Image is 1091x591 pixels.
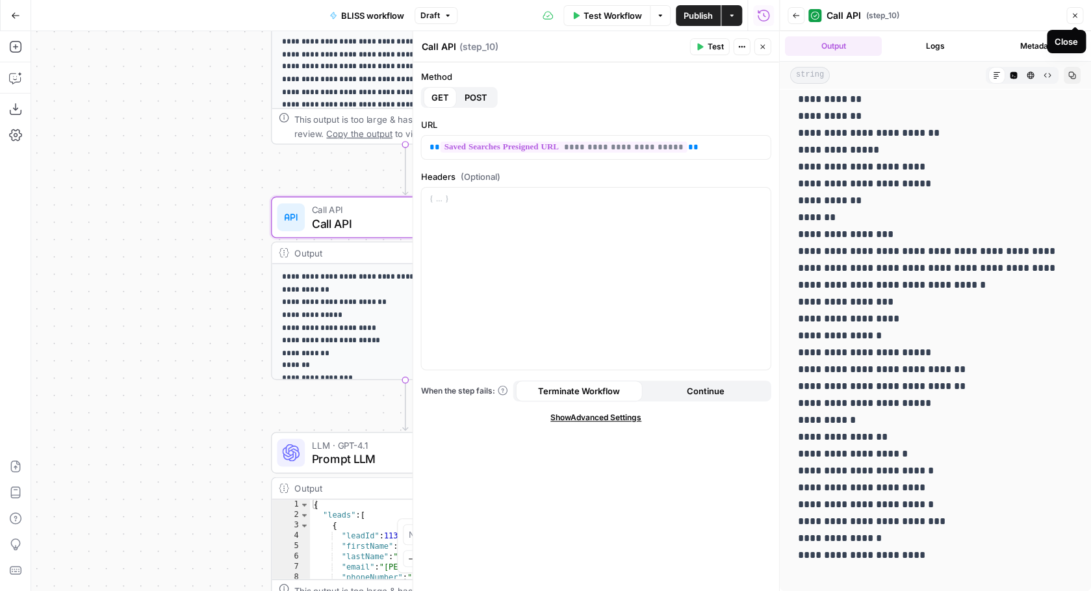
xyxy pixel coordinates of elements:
button: Draft [415,7,457,24]
label: Headers [421,170,771,183]
span: string [790,67,830,84]
span: BLISS workflow [341,9,404,22]
div: 4 [272,531,310,541]
button: BLISS workflow [322,5,412,26]
button: Output [785,36,882,56]
span: Prompt LLM [312,450,492,468]
button: Continue [642,381,769,401]
div: 8 [272,572,310,583]
button: Logs [887,36,984,56]
span: GET [431,91,449,104]
span: Call API [312,214,489,232]
label: URL [421,118,771,131]
span: Show Advanced Settings [550,412,641,423]
button: POST [457,87,495,108]
span: Toggle code folding, rows 3 through 37 [300,520,309,531]
span: ( step_10 ) [866,10,899,21]
div: Close [1055,35,1078,48]
span: Call API [312,203,489,216]
button: Test Workflow [563,5,650,26]
g: Edge from step_10 to step_8 [403,380,408,430]
div: 5 [272,541,310,551]
span: Draft [420,10,440,21]
button: Metadata [989,36,1086,56]
span: (Optional) [461,170,500,183]
textarea: Call API [422,40,456,53]
span: Test [708,41,724,53]
span: Call API [827,9,861,22]
span: POST [465,91,487,104]
span: ( step_10 ) [459,40,498,53]
div: Output [294,245,492,259]
div: 7 [272,562,310,572]
span: LLM · GPT-4.1 [312,438,492,451]
div: This output is too large & has been abbreviated for review. to view the full content. [294,112,532,140]
span: Toggle code folding, rows 1 through 39 [300,499,309,510]
label: Method [421,70,771,83]
a: When the step fails: [421,385,508,397]
span: Terminate Workflow [538,384,620,397]
div: 6 [272,551,310,562]
span: Publish [684,9,713,22]
span: Continue [686,384,724,397]
span: Copy the output [326,128,392,138]
span: Test Workflow [584,9,642,22]
div: 2 [272,510,310,520]
div: 1 [272,499,310,510]
button: Publish [676,5,721,26]
div: 3 [272,520,310,531]
span: Toggle code folding, rows 2 through 38 [300,510,309,520]
div: Output [294,481,492,495]
button: Test [690,38,730,55]
g: Edge from step_6 to step_10 [403,144,408,194]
